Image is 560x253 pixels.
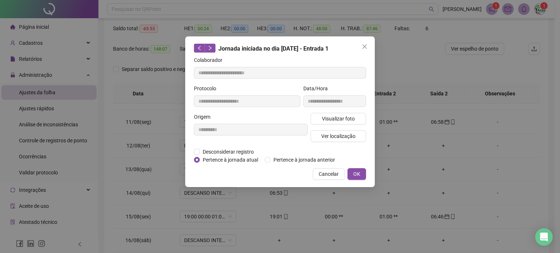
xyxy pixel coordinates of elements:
[311,113,366,124] button: Visualizar foto
[303,84,332,92] label: Data/Hora
[322,115,355,123] span: Visualizar foto
[194,44,366,53] div: Jornada iniciada no dia [DATE] - Entrada 1
[205,44,215,52] button: right
[353,170,360,178] span: OK
[311,130,366,142] button: Ver localização
[194,113,215,121] label: Origem
[359,41,370,52] button: Close
[207,46,213,51] span: right
[200,148,257,156] span: Desconsiderar registro
[319,170,339,178] span: Cancelar
[197,46,202,51] span: left
[362,44,367,50] span: close
[313,168,345,180] button: Cancelar
[194,44,205,52] button: left
[535,228,553,246] div: Open Intercom Messenger
[321,132,355,140] span: Ver localização
[200,156,261,164] span: Pertence à jornada atual
[194,56,227,64] label: Colaborador
[347,168,366,180] button: OK
[271,156,338,164] span: Pertence à jornada anterior
[194,84,221,92] label: Protocolo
